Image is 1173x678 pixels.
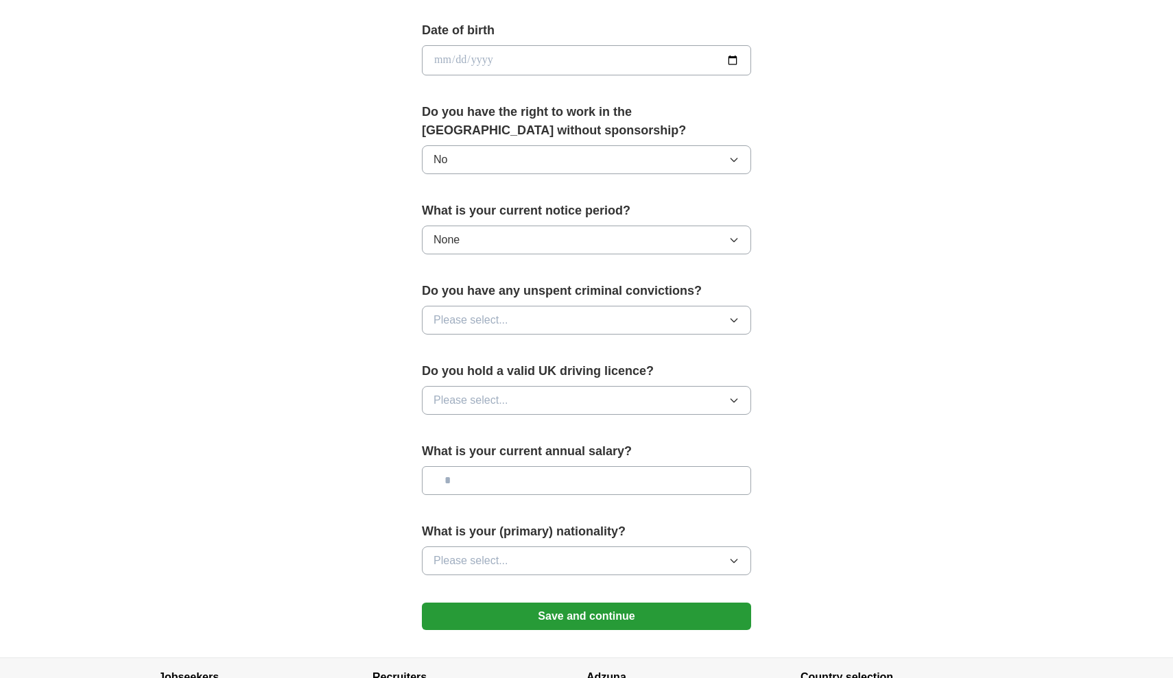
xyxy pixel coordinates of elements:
[422,522,751,541] label: What is your (primary) nationality?
[422,226,751,254] button: None
[434,392,508,409] span: Please select...
[434,553,508,569] span: Please select...
[422,306,751,335] button: Please select...
[422,546,751,575] button: Please select...
[434,312,508,328] span: Please select...
[434,232,460,248] span: None
[422,21,751,40] label: Date of birth
[434,152,447,168] span: No
[422,442,751,461] label: What is your current annual salary?
[422,282,751,300] label: Do you have any unspent criminal convictions?
[422,362,751,380] label: Do you hold a valid UK driving licence?
[422,145,751,174] button: No
[422,603,751,630] button: Save and continue
[422,386,751,415] button: Please select...
[422,103,751,140] label: Do you have the right to work in the [GEOGRAPHIC_DATA] without sponsorship?
[422,202,751,220] label: What is your current notice period?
